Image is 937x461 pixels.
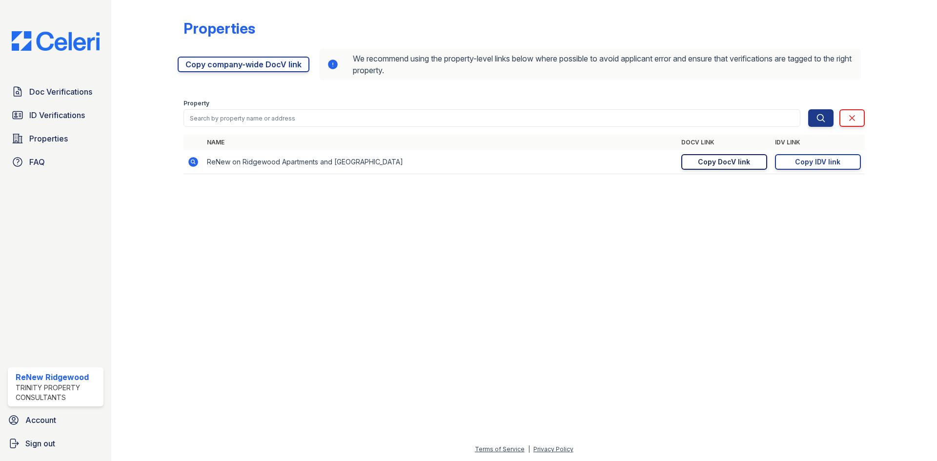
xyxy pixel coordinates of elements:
th: Name [203,135,677,150]
a: Copy DocV link [681,154,767,170]
div: | [528,445,530,453]
a: Copy IDV link [775,154,861,170]
a: Copy company-wide DocV link [178,57,309,72]
a: Doc Verifications [8,82,103,101]
a: Properties [8,129,103,148]
th: IDV Link [771,135,865,150]
span: FAQ [29,156,45,168]
span: Sign out [25,438,55,449]
span: Doc Verifications [29,86,92,98]
div: Properties [183,20,255,37]
span: ID Verifications [29,109,85,121]
a: Privacy Policy [533,445,573,453]
div: Trinity Property Consultants [16,383,100,402]
div: ReNew Ridgewood [16,371,100,383]
td: ReNew on Ridgewood Apartments and [GEOGRAPHIC_DATA] [203,150,677,174]
label: Property [183,100,209,107]
a: FAQ [8,152,103,172]
a: Terms of Service [475,445,525,453]
span: Account [25,414,56,426]
div: We recommend using the property-level links below where possible to avoid applicant error and ens... [319,49,861,80]
input: Search by property name or address [183,109,800,127]
a: Sign out [4,434,107,453]
div: Copy IDV link [795,157,840,167]
span: Properties [29,133,68,144]
th: DocV Link [677,135,771,150]
a: ID Verifications [8,105,103,125]
div: Copy DocV link [698,157,750,167]
a: Account [4,410,107,430]
img: CE_Logo_Blue-a8612792a0a2168367f1c8372b55b34899dd931a85d93a1a3d3e32e68fde9ad4.png [4,31,107,51]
